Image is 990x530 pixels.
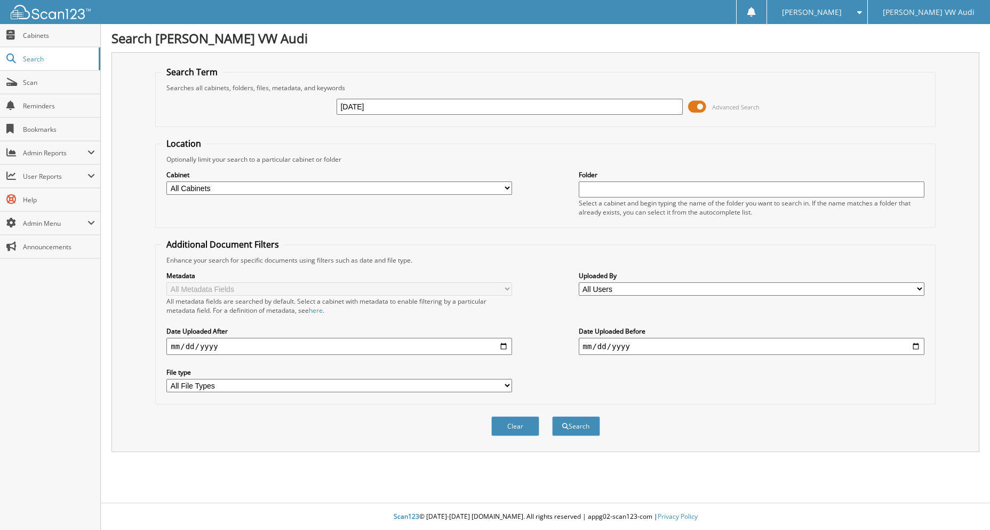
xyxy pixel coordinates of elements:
label: Uploaded By [579,271,924,280]
input: start [166,338,512,355]
label: Metadata [166,271,512,280]
img: scan123-logo-white.svg [11,5,91,19]
span: [PERSON_NAME] VW Audi [883,9,975,15]
label: Folder [579,170,924,179]
span: Admin Menu [23,219,87,228]
legend: Location [161,138,206,149]
div: Searches all cabinets, folders, files, metadata, and keywords [161,83,929,92]
div: Select a cabinet and begin typing the name of the folder you want to search in. If the name match... [579,199,924,217]
span: Cabinets [23,31,95,40]
label: Date Uploaded After [166,327,512,336]
legend: Search Term [161,66,223,78]
span: Announcements [23,242,95,251]
iframe: Chat Widget [937,479,990,530]
span: Search [23,54,93,64]
div: Optionally limit your search to a particular cabinet or folder [161,155,929,164]
div: © [DATE]-[DATE] [DOMAIN_NAME]. All rights reserved | appg02-scan123-com | [101,504,990,530]
input: end [579,338,924,355]
button: Search [552,416,600,436]
h1: Search [PERSON_NAME] VW Audi [111,29,979,47]
div: All metadata fields are searched by default. Select a cabinet with metadata to enable filtering b... [166,297,512,315]
span: Scan123 [394,512,419,521]
label: File type [166,368,512,377]
legend: Additional Document Filters [161,239,284,250]
span: User Reports [23,172,87,181]
label: Cabinet [166,170,512,179]
a: Privacy Policy [658,512,698,521]
a: here [309,306,323,315]
span: Reminders [23,101,95,110]
span: Scan [23,78,95,87]
span: Bookmarks [23,125,95,134]
label: Date Uploaded Before [579,327,924,336]
span: [PERSON_NAME] [782,9,842,15]
div: Enhance your search for specific documents using filters such as date and file type. [161,256,929,265]
span: Admin Reports [23,148,87,157]
span: Help [23,195,95,204]
span: Advanced Search [712,103,760,111]
button: Clear [491,416,539,436]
